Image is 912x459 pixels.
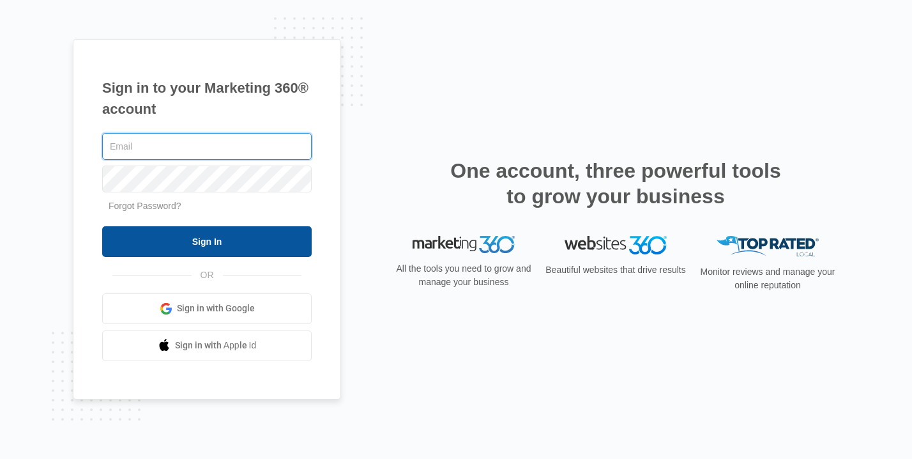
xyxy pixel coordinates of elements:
a: Forgot Password? [109,201,181,211]
p: All the tools you need to grow and manage your business [392,262,535,289]
p: Monitor reviews and manage your online reputation [696,265,839,292]
span: OR [192,268,223,282]
input: Sign In [102,226,312,257]
span: Sign in with Google [177,302,255,315]
span: Sign in with Apple Id [175,339,257,352]
img: Websites 360 [565,236,667,254]
a: Sign in with Apple Id [102,331,312,361]
img: Marketing 360 [413,236,515,254]
h2: One account, three powerful tools to grow your business [446,158,785,209]
input: Email [102,133,312,160]
img: Top Rated Local [717,236,819,257]
h1: Sign in to your Marketing 360® account [102,77,312,120]
p: Beautiful websites that drive results [544,263,687,277]
a: Sign in with Google [102,293,312,324]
